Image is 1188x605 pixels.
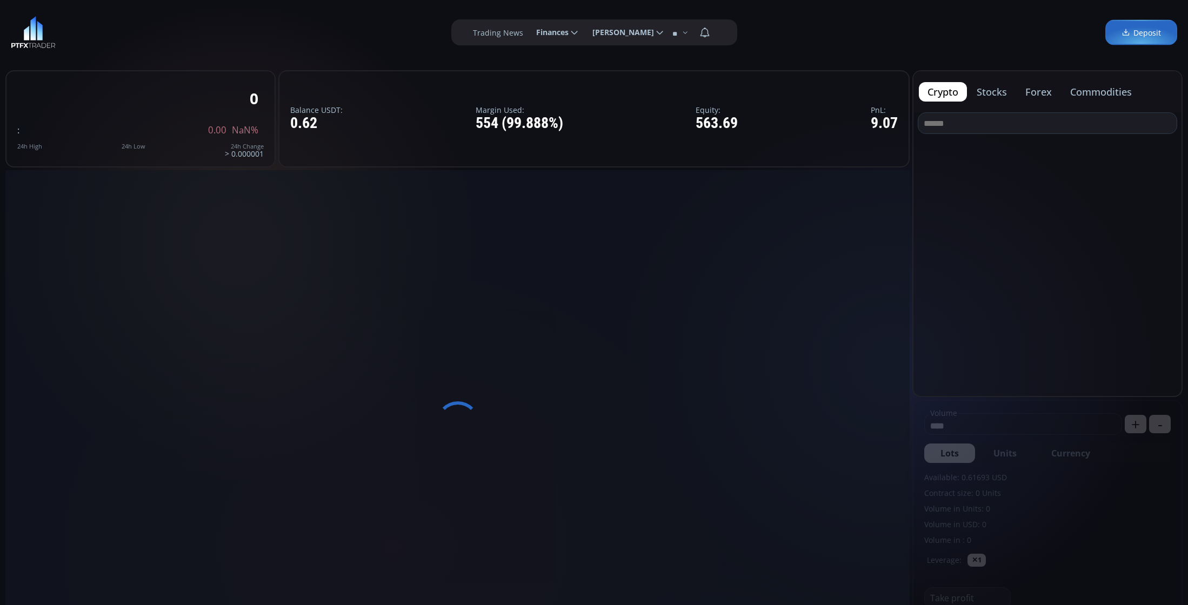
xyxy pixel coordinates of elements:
[968,82,1016,102] button: stocks
[473,27,523,38] label: Trading News
[232,125,258,135] span: NaN%
[17,124,19,136] span: :
[696,106,738,114] label: Equity:
[696,115,738,132] div: 563.69
[919,82,967,102] button: crypto
[290,106,343,114] label: Balance USDT:
[17,143,42,150] div: 24h High
[225,143,264,150] div: 24h Change
[11,16,56,49] img: LOGO
[1122,27,1161,38] span: Deposit
[122,143,145,150] div: 24h Low
[871,115,898,132] div: 9.07
[529,22,569,43] span: Finances
[290,115,343,132] div: 0.62
[476,106,563,114] label: Margin Used:
[208,125,226,135] span: 0.00
[476,115,563,132] div: 554 (99.888%)
[1062,82,1140,102] button: commodities
[250,90,258,107] div: 0
[871,106,898,114] label: PnL:
[1017,82,1060,102] button: forex
[225,143,264,158] div: > 0.000001
[1105,20,1177,45] a: Deposit
[585,22,654,43] span: [PERSON_NAME]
